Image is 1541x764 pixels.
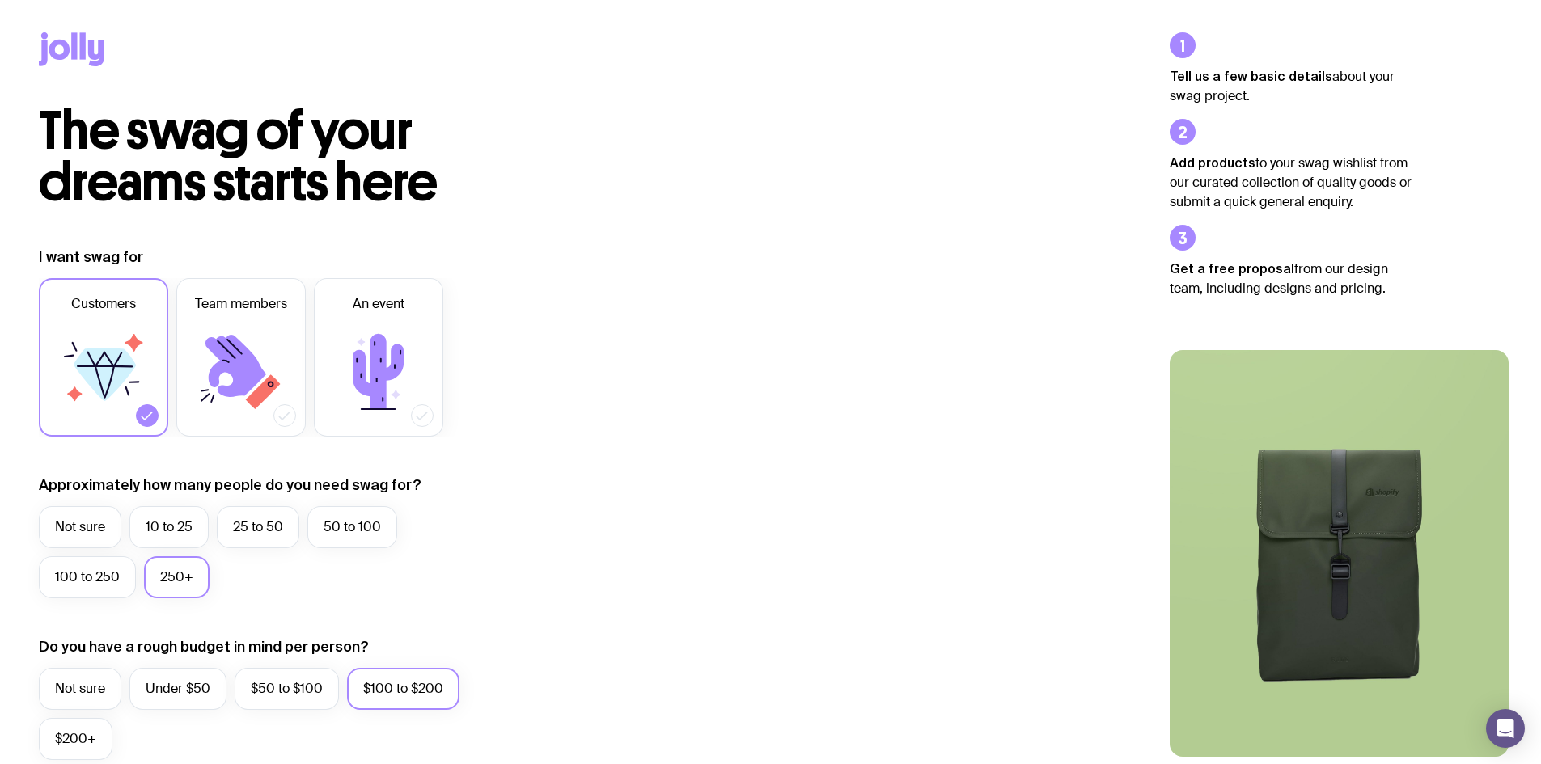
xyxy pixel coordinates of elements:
[195,294,287,314] span: Team members
[1170,155,1255,170] strong: Add products
[1170,259,1412,298] p: from our design team, including designs and pricing.
[1170,69,1332,83] strong: Tell us a few basic details
[39,556,136,598] label: 100 to 250
[39,668,121,710] label: Not sure
[39,506,121,548] label: Not sure
[217,506,299,548] label: 25 to 50
[71,294,136,314] span: Customers
[39,637,369,656] label: Do you have a rough budget in mind per person?
[1170,153,1412,212] p: to your swag wishlist from our curated collection of quality goods or submit a quick general enqu...
[307,506,397,548] label: 50 to 100
[1486,709,1525,748] div: Open Intercom Messenger
[39,475,421,495] label: Approximately how many people do you need swag for?
[1170,261,1294,276] strong: Get a free proposal
[129,668,226,710] label: Under $50
[129,506,209,548] label: 10 to 25
[235,668,339,710] label: $50 to $100
[39,247,143,267] label: I want swag for
[353,294,404,314] span: An event
[39,718,112,760] label: $200+
[39,99,438,214] span: The swag of your dreams starts here
[1170,66,1412,106] p: about your swag project.
[347,668,459,710] label: $100 to $200
[144,556,210,598] label: 250+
